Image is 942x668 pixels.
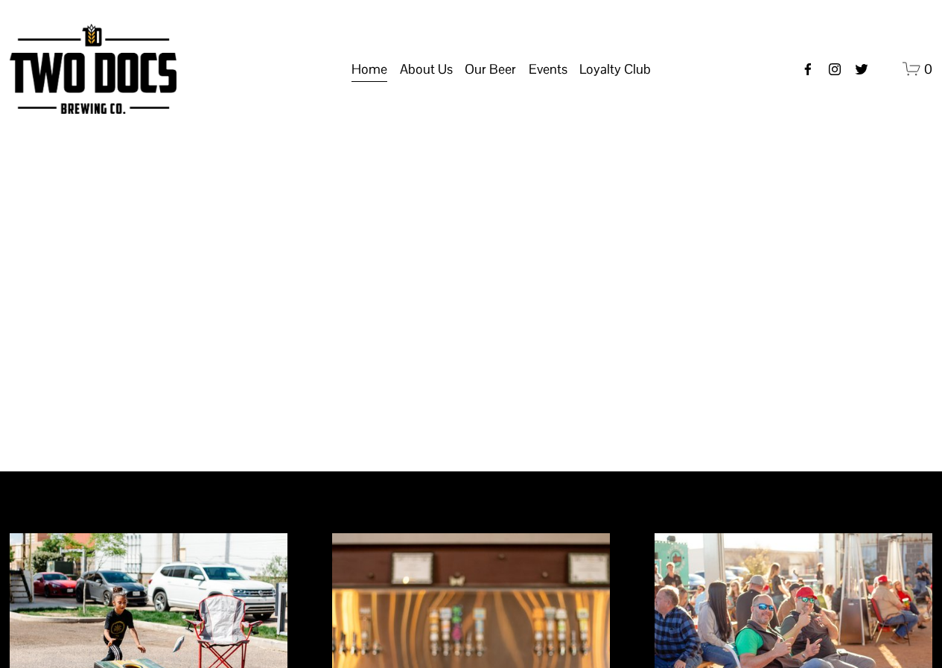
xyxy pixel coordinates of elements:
[924,60,932,77] span: 0
[465,57,516,82] span: Our Beer
[400,55,453,83] a: folder dropdown
[903,60,933,78] a: 0
[529,57,567,82] span: Events
[579,55,651,83] a: folder dropdown
[579,57,651,82] span: Loyalty Club
[465,55,516,83] a: folder dropdown
[801,62,815,77] a: Facebook
[10,24,176,114] img: Two Docs Brewing Co.
[854,62,869,77] a: twitter-unauth
[10,249,933,327] h1: Beer is Art.
[529,55,567,83] a: folder dropdown
[351,55,387,83] a: Home
[400,57,453,82] span: About Us
[827,62,842,77] a: instagram-unauth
